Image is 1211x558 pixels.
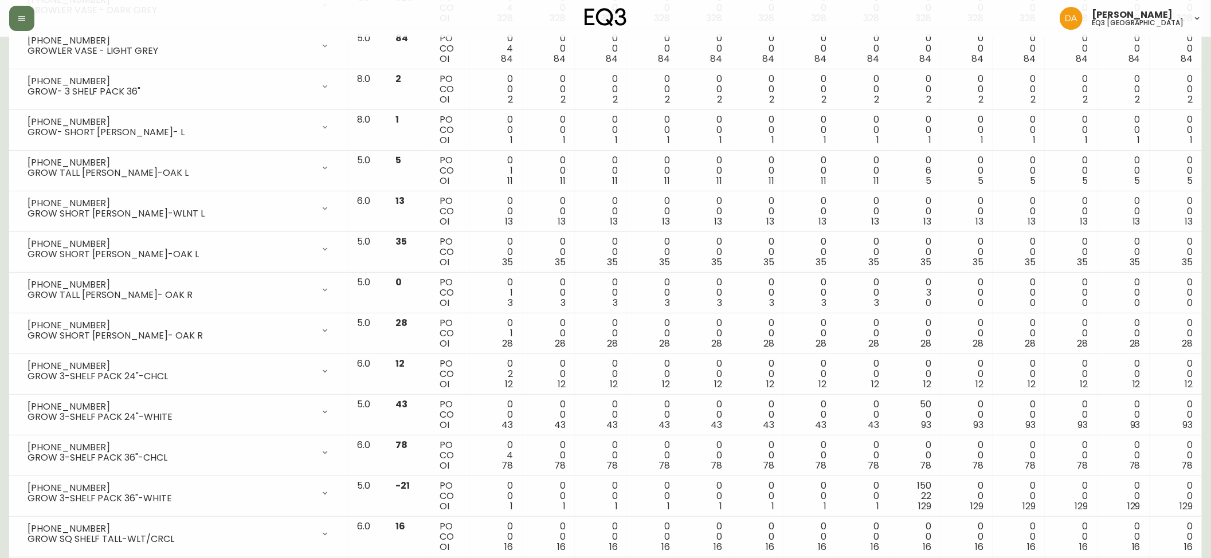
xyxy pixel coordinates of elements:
span: 1 [615,133,618,147]
div: PO CO [440,115,461,146]
span: 28 [868,337,879,350]
span: 2 [1135,93,1141,106]
span: 28 [920,337,931,350]
div: 0 0 [584,74,618,105]
div: 0 0 [636,33,670,64]
div: 0 0 [950,115,983,146]
div: 0 0 [688,155,722,186]
td: 5.0 [348,313,386,354]
div: 0 0 [1159,33,1193,64]
div: GROW SHORT [PERSON_NAME]-OAK L [28,249,313,260]
span: 11 [873,174,879,187]
span: 35 [1077,256,1088,269]
div: 0 0 [1002,196,1036,227]
span: 11 [612,174,618,187]
span: 28 [1130,337,1141,350]
div: 0 0 [845,33,879,64]
div: 0 0 [740,318,774,349]
div: 0 0 [1002,318,1036,349]
span: 13 [610,215,618,228]
div: 0 0 [950,33,983,64]
div: [PHONE_NUMBER] [28,76,313,87]
div: GROW 3-SHELF PACK 36"-CHCL [28,453,313,463]
div: 0 0 [950,318,983,349]
span: 84 [658,52,670,65]
div: 0 0 [740,196,774,227]
span: 1 [981,133,983,147]
span: OI [440,215,449,228]
div: 0 0 [1002,237,1036,268]
span: OI [440,174,449,187]
div: 0 0 [688,196,722,227]
span: 84 [606,52,618,65]
span: 11 [821,174,827,187]
div: PO CO [440,318,461,349]
span: 35 [1182,256,1193,269]
span: 28 [973,337,983,350]
div: 0 0 [636,115,670,146]
div: 0 0 [1159,237,1193,268]
span: 1 [1138,133,1141,147]
span: 35 [764,256,775,269]
span: 35 [659,256,670,269]
span: 11 [716,174,722,187]
span: 1 [563,133,566,147]
div: 0 0 [1159,196,1193,227]
span: 13 [1185,215,1193,228]
td: 8.0 [348,110,386,151]
div: GROW SHORT [PERSON_NAME]- OAK R [28,331,313,341]
div: 0 0 [793,196,826,227]
div: 0 0 [636,196,670,227]
span: 0 [1187,296,1193,309]
span: 28 [395,316,407,329]
div: 0 0 [636,155,670,186]
span: 2 [769,93,774,106]
div: 0 0 [740,74,774,105]
div: [PHONE_NUMBER]GROW- SHORT [PERSON_NAME]- L [18,115,339,140]
span: 3 [561,296,566,309]
div: 0 0 [1107,318,1141,349]
div: 0 0 [584,155,618,186]
span: 84 [395,32,408,45]
div: [PHONE_NUMBER] [28,158,313,168]
span: 13 [1132,215,1141,228]
div: GROW SHORT [PERSON_NAME]-WLNT L [28,209,313,219]
span: 28 [1077,337,1088,350]
div: 0 1 [479,318,513,349]
span: 2 [561,93,566,106]
div: [PHONE_NUMBER]GROW TALL [PERSON_NAME]-OAK L [18,155,339,180]
span: 84 [971,52,983,65]
div: 0 0 [793,33,826,64]
div: 0 0 [1159,318,1193,349]
span: OI [440,52,449,65]
div: 0 0 [1002,115,1036,146]
div: [PHONE_NUMBER] [28,361,313,371]
span: 11 [769,174,775,187]
span: 35 [868,256,879,269]
td: 5.0 [348,151,386,191]
div: [PHONE_NUMBER] [28,117,313,127]
span: 1 [771,133,774,147]
td: 6.0 [348,354,386,395]
div: 0 0 [1054,33,1088,64]
div: 0 0 [688,318,722,349]
span: 84 [1024,52,1036,65]
span: 35 [503,256,514,269]
span: 5 [1135,174,1141,187]
div: 0 0 [1107,33,1141,64]
div: GROW 3-SHELF PACK 24"-WHITE [28,412,313,422]
div: 0 0 [532,74,566,105]
span: 2 [874,93,879,106]
span: 28 [1182,337,1193,350]
span: 5 [926,174,931,187]
span: 5 [1030,174,1036,187]
span: 2 [926,93,931,106]
div: 0 0 [688,237,722,268]
div: 0 0 [688,74,722,105]
div: 0 0 [479,196,513,227]
span: 11 [560,174,566,187]
div: 0 1 [479,277,513,308]
span: 0 [978,296,983,309]
div: 0 0 [532,277,566,308]
span: OI [440,133,449,147]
